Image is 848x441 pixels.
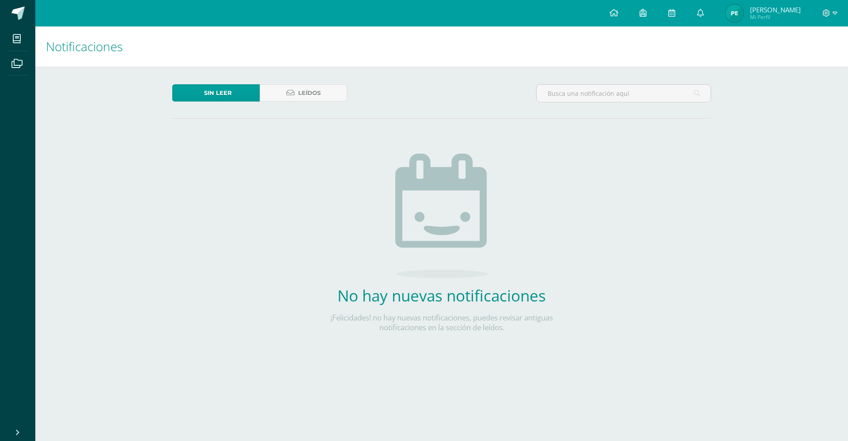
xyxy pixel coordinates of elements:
input: Busca una notificación aquí [537,85,711,102]
span: Leídos [298,85,321,101]
span: Mi Perfil [750,13,801,21]
span: [PERSON_NAME] [750,5,801,14]
h2: No hay nuevas notificaciones [311,285,572,306]
img: 23ec1711212fb13d506ed84399d281dc.png [726,4,743,22]
a: Leídos [260,84,347,102]
span: Sin leer [204,85,232,101]
span: Notificaciones [46,38,123,55]
img: no_activities.png [395,154,488,278]
p: ¡Felicidades! no hay nuevas notificaciones, puedes revisar antiguas notificaciones en la sección ... [311,313,572,332]
a: Sin leer [172,84,260,102]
